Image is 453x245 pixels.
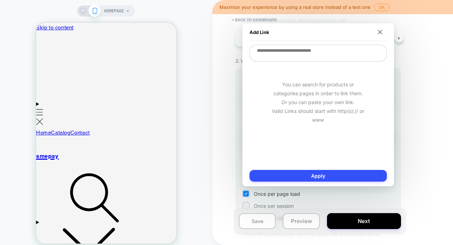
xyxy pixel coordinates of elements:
[235,58,326,64] span: 2. Which redirection do you want to setup?
[250,62,387,142] div: You can search for products or categories pages in order to link them. Or you can paste your own ...
[239,213,276,229] button: Save
[283,213,320,229] button: Preview
[228,14,280,25] button: < back to dashboard
[34,107,54,114] a: Contact
[374,4,389,11] button: OK
[378,30,382,34] img: close
[254,203,294,209] span: Once per session
[327,213,401,229] button: Next
[250,170,387,182] button: Apply
[15,107,34,114] a: Catalog
[250,23,387,41] div: Add Link
[254,191,300,197] span: Once per page load
[104,5,124,17] span: HOMEPAGE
